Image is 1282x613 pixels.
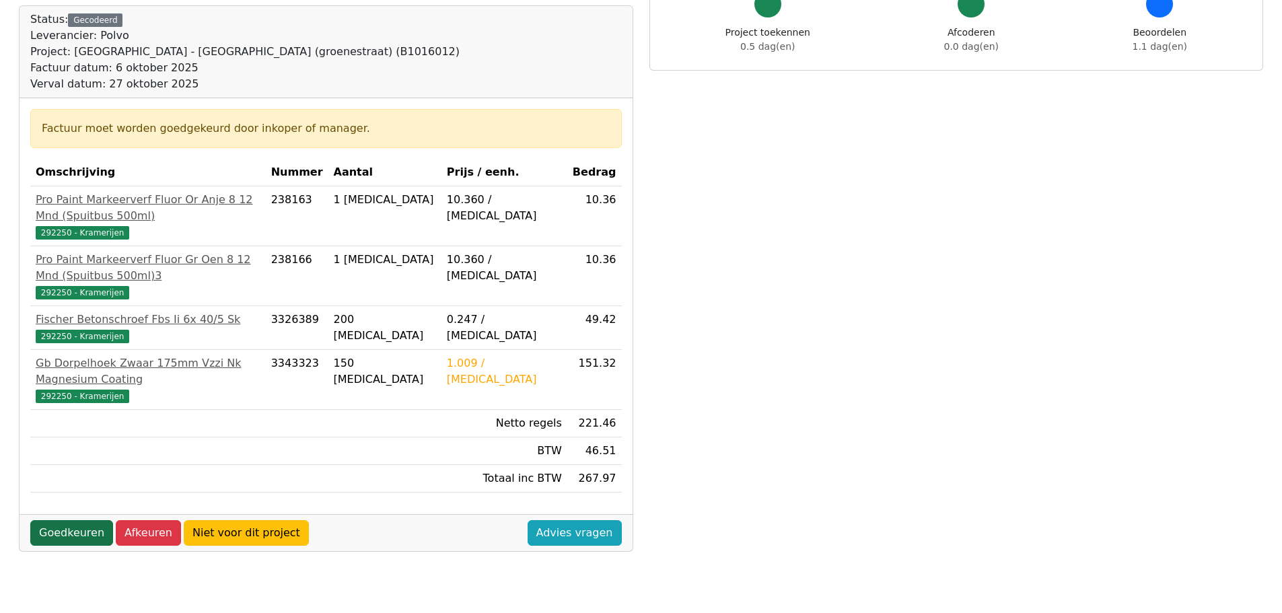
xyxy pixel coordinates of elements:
div: 1 [MEDICAL_DATA] [334,252,436,268]
div: 0.247 / [MEDICAL_DATA] [447,312,562,344]
a: Advies vragen [528,520,622,546]
div: 10.360 / [MEDICAL_DATA] [447,252,562,284]
span: 0.0 dag(en) [944,41,999,52]
td: 221.46 [567,410,622,437]
a: Niet voor dit project [184,520,309,546]
div: Beoordelen [1133,26,1187,54]
a: Afkeuren [116,520,181,546]
span: 1.1 dag(en) [1133,41,1187,52]
div: Gecodeerd [68,13,122,27]
td: 267.97 [567,465,622,493]
td: 10.36 [567,246,622,306]
div: Project: [GEOGRAPHIC_DATA] - [GEOGRAPHIC_DATA] (groenestraat) (B1016012) [30,44,460,60]
div: Factuur moet worden goedgekeurd door inkoper of manager. [42,120,610,137]
div: Fischer Betonschroef Fbs Ii 6x 40/5 Sk [36,312,260,328]
div: 10.360 / [MEDICAL_DATA] [447,192,562,224]
div: Status: [30,11,460,92]
td: 49.42 [567,306,622,350]
th: Omschrijving [30,159,266,186]
div: Factuur datum: 6 oktober 2025 [30,60,460,76]
div: Pro Paint Markeerverf Fluor Or Anje 8 12 Mnd (Spuitbus 500ml) [36,192,260,224]
div: 1.009 / [MEDICAL_DATA] [447,355,562,388]
td: 3326389 [266,306,328,350]
span: 292250 - Kramerijen [36,226,129,240]
td: 151.32 [567,350,622,410]
a: Fischer Betonschroef Fbs Ii 6x 40/5 Sk292250 - Kramerijen [36,312,260,344]
td: 46.51 [567,437,622,465]
div: Leverancier: Polvo [30,28,460,44]
a: Goedkeuren [30,520,113,546]
th: Aantal [328,159,441,186]
td: 238163 [266,186,328,246]
div: Afcoderen [944,26,999,54]
span: 292250 - Kramerijen [36,390,129,403]
div: Pro Paint Markeerverf Fluor Gr Oen 8 12 Mnd (Spuitbus 500ml)3 [36,252,260,284]
div: Project toekennen [725,26,810,54]
a: Pro Paint Markeerverf Fluor Gr Oen 8 12 Mnd (Spuitbus 500ml)3292250 - Kramerijen [36,252,260,300]
span: 292250 - Kramerijen [36,286,129,299]
td: 238166 [266,246,328,306]
span: 0.5 dag(en) [740,41,795,52]
th: Nummer [266,159,328,186]
a: Gb Dorpelhoek Zwaar 175mm Vzzi Nk Magnesium Coating292250 - Kramerijen [36,355,260,404]
td: Netto regels [441,410,567,437]
th: Prijs / eenh. [441,159,567,186]
td: Totaal inc BTW [441,465,567,493]
td: BTW [441,437,567,465]
td: 3343323 [266,350,328,410]
td: 10.36 [567,186,622,246]
span: 292250 - Kramerijen [36,330,129,343]
div: 150 [MEDICAL_DATA] [334,355,436,388]
div: Gb Dorpelhoek Zwaar 175mm Vzzi Nk Magnesium Coating [36,355,260,388]
div: 200 [MEDICAL_DATA] [334,312,436,344]
a: Pro Paint Markeerverf Fluor Or Anje 8 12 Mnd (Spuitbus 500ml)292250 - Kramerijen [36,192,260,240]
div: 1 [MEDICAL_DATA] [334,192,436,208]
div: Verval datum: 27 oktober 2025 [30,76,460,92]
th: Bedrag [567,159,622,186]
